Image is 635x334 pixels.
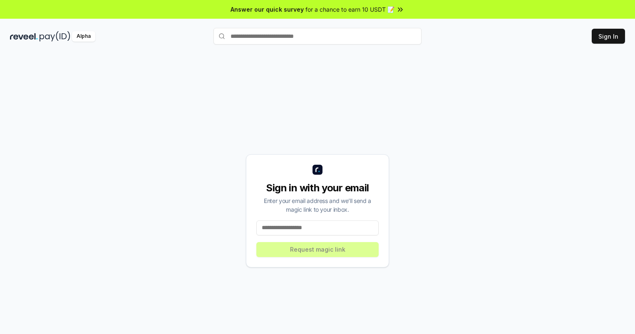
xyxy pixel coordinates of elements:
button: Sign In [592,29,625,44]
span: Answer our quick survey [231,5,304,14]
span: for a chance to earn 10 USDT 📝 [305,5,394,14]
img: pay_id [40,31,70,42]
div: Enter your email address and we’ll send a magic link to your inbox. [256,196,379,214]
img: reveel_dark [10,31,38,42]
div: Sign in with your email [256,181,379,195]
img: logo_small [313,165,322,175]
div: Alpha [72,31,95,42]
